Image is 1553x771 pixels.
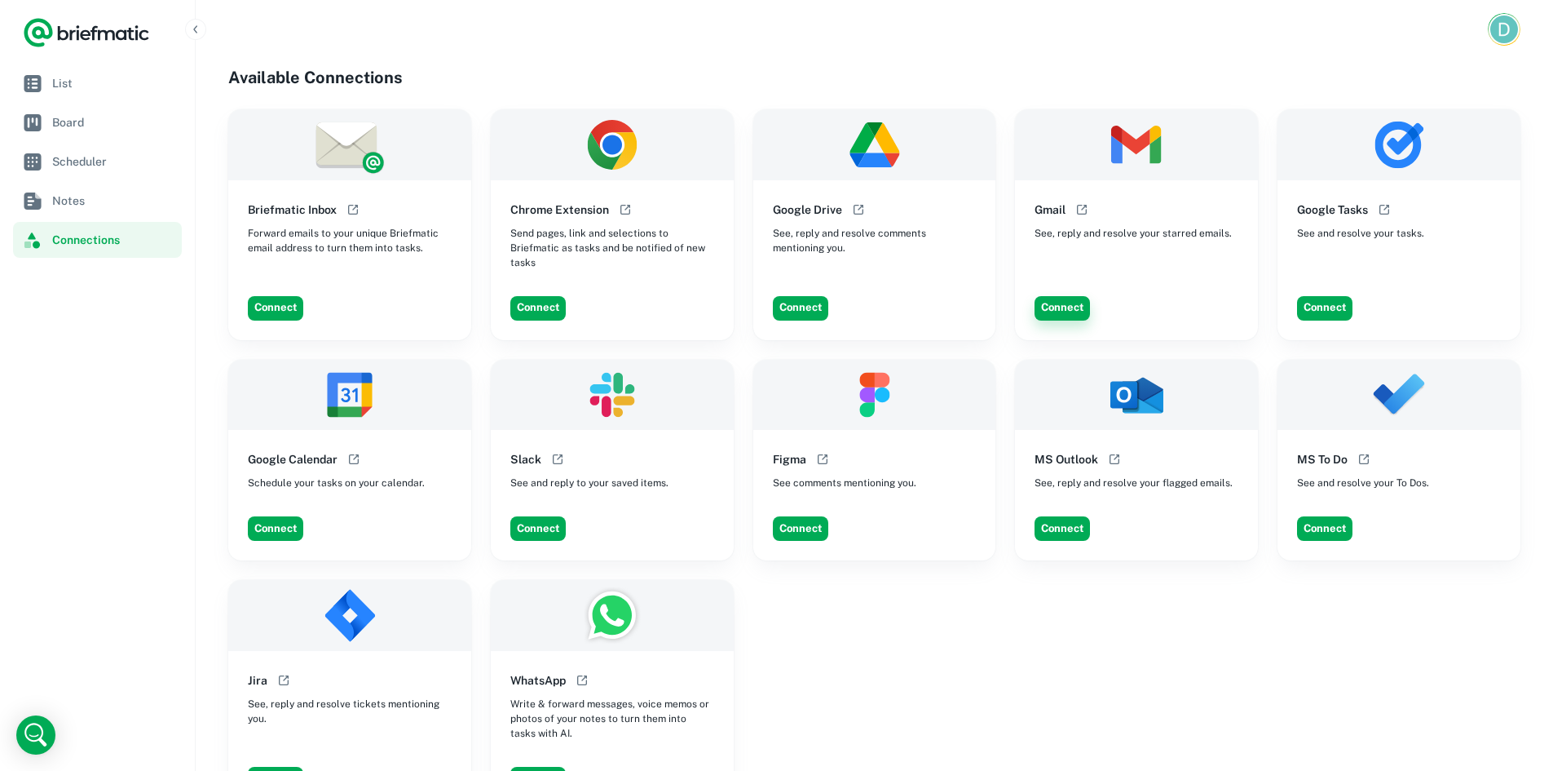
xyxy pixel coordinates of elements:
h4: Available Connections [228,65,1520,90]
button: Account button [1488,13,1520,46]
h6: Briefmatic Inbox [248,201,337,219]
img: Google Drive [753,109,996,180]
img: Briefmatic Inbox [228,109,471,180]
span: Forward emails to your unique Briefmatic email address to turn them into tasks. [248,226,452,255]
img: Debra Sutton [1490,16,1518,43]
span: See comments mentioning you. [773,476,916,490]
img: Jira [228,580,471,651]
h6: Slack [510,450,541,468]
button: Connect [1035,516,1090,541]
button: Open help documentation [572,671,592,690]
span: Write & forward messages, voice memos or photos of your notes to turn them into tasks with AI. [510,697,714,741]
button: Open help documentation [548,450,567,469]
div: Open Intercom Messenger [16,716,55,755]
button: Connect [1035,296,1090,321]
a: Connections [13,222,182,258]
span: See, reply and resolve your starred emails. [1035,226,1232,241]
a: Board [13,104,182,140]
button: Open help documentation [813,450,832,469]
button: Connect [248,296,303,321]
a: Scheduler [13,144,182,179]
button: Open help documentation [1072,200,1092,219]
a: Logo [23,16,150,49]
img: Google Calendar [228,360,471,431]
button: Open help documentation [1354,450,1374,469]
span: See, reply and resolve comments mentioning you. [773,226,977,255]
img: Slack [491,360,734,431]
button: Open help documentation [274,671,293,690]
button: Open help documentation [849,200,868,219]
a: Notes [13,183,182,219]
button: Open help documentation [1374,200,1394,219]
span: Board [52,113,175,131]
h6: Jira [248,671,267,689]
h6: Figma [773,450,806,468]
h6: Google Tasks [1297,201,1368,219]
button: Connect [773,516,828,541]
span: See and resolve your To Dos. [1297,476,1429,490]
h6: Chrome Extension [510,201,609,219]
h6: MS To Do [1297,450,1348,468]
img: WhatsApp [491,580,734,651]
img: Figma [753,360,996,431]
button: Connect [1297,516,1352,541]
span: Scheduler [52,153,175,171]
button: Connect [773,296,828,321]
button: Connect [510,296,566,321]
span: Connections [52,231,175,249]
img: Gmail [1015,109,1258,180]
span: Send pages, link and selections to Briefmatic as tasks and be notified of new tasks [510,226,714,270]
button: Connect [1297,296,1352,321]
span: Schedule your tasks on your calendar. [248,476,425,490]
h6: Google Calendar [248,450,338,468]
span: Notes [52,192,175,210]
button: Open help documentation [343,200,363,219]
button: Connect [510,516,566,541]
h6: Gmail [1035,201,1065,219]
h6: Google Drive [773,201,842,219]
a: List [13,65,182,101]
button: Open help documentation [344,450,364,469]
span: List [52,74,175,92]
span: See, reply and resolve tickets mentioning you. [248,697,452,726]
h6: MS Outlook [1035,450,1098,468]
span: See, reply and resolve your flagged emails. [1035,476,1233,490]
span: See and resolve your tasks. [1297,226,1424,241]
img: Chrome Extension [491,109,734,180]
button: Open help documentation [615,200,635,219]
button: Connect [248,516,303,541]
img: MS To Do [1277,360,1520,431]
h6: WhatsApp [510,671,566,689]
button: Open help documentation [1105,450,1124,469]
img: MS Outlook [1015,360,1258,431]
img: Google Tasks [1277,109,1520,180]
span: See and reply to your saved items. [510,476,668,490]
